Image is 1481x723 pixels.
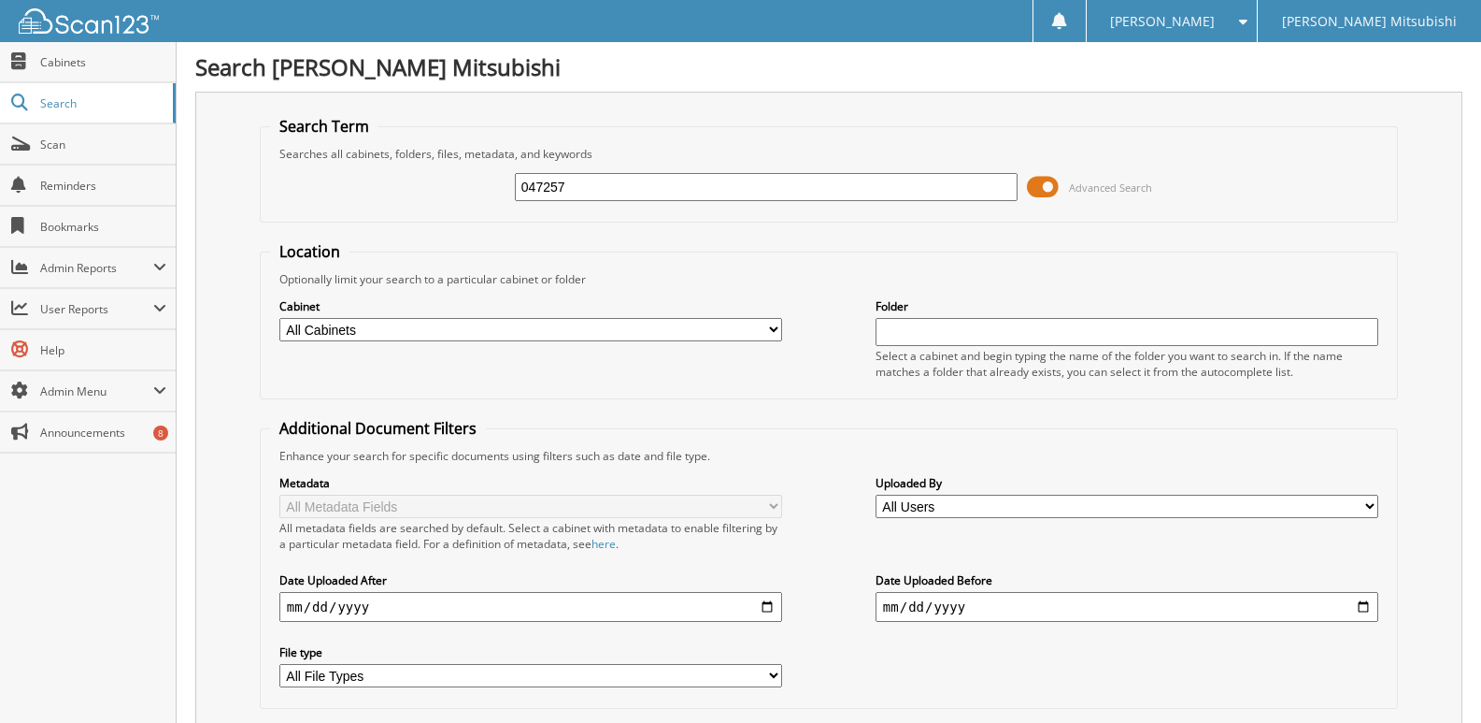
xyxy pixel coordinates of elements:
[40,219,166,235] span: Bookmarks
[1282,16,1457,27] span: [PERSON_NAME] Mitsubishi
[40,54,166,70] span: Cabinets
[279,520,782,552] div: All metadata fields are searched by default. Select a cabinet with metadata to enable filtering b...
[1388,633,1481,723] iframe: Chat Widget
[153,426,168,441] div: 8
[270,146,1388,162] div: Searches all cabinets, folders, files, metadata, and keywords
[270,448,1388,464] div: Enhance your search for specific documents using filters such as date and file type.
[270,116,378,137] legend: Search Term
[1069,181,1152,195] span: Advanced Search
[40,178,166,194] span: Reminders
[270,418,486,439] legend: Additional Document Filters
[279,592,782,622] input: start
[876,348,1378,380] div: Select a cabinet and begin typing the name of the folder you want to search in. If the name match...
[40,301,153,317] span: User Reports
[279,475,782,491] label: Metadata
[279,572,782,588] label: Date Uploaded After
[270,271,1388,287] div: Optionally limit your search to a particular cabinet or folder
[40,425,166,441] span: Announcements
[279,298,782,314] label: Cabinet
[19,8,159,34] img: scan123-logo-white.svg
[40,137,166,152] span: Scan
[591,536,616,552] a: here
[1110,16,1215,27] span: [PERSON_NAME]
[195,51,1462,82] h1: Search [PERSON_NAME] Mitsubishi
[876,298,1378,314] label: Folder
[40,260,153,276] span: Admin Reports
[270,241,349,262] legend: Location
[40,342,166,358] span: Help
[876,592,1378,622] input: end
[876,475,1378,491] label: Uploaded By
[40,95,164,111] span: Search
[876,572,1378,588] label: Date Uploaded Before
[40,383,153,399] span: Admin Menu
[279,644,782,660] label: File type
